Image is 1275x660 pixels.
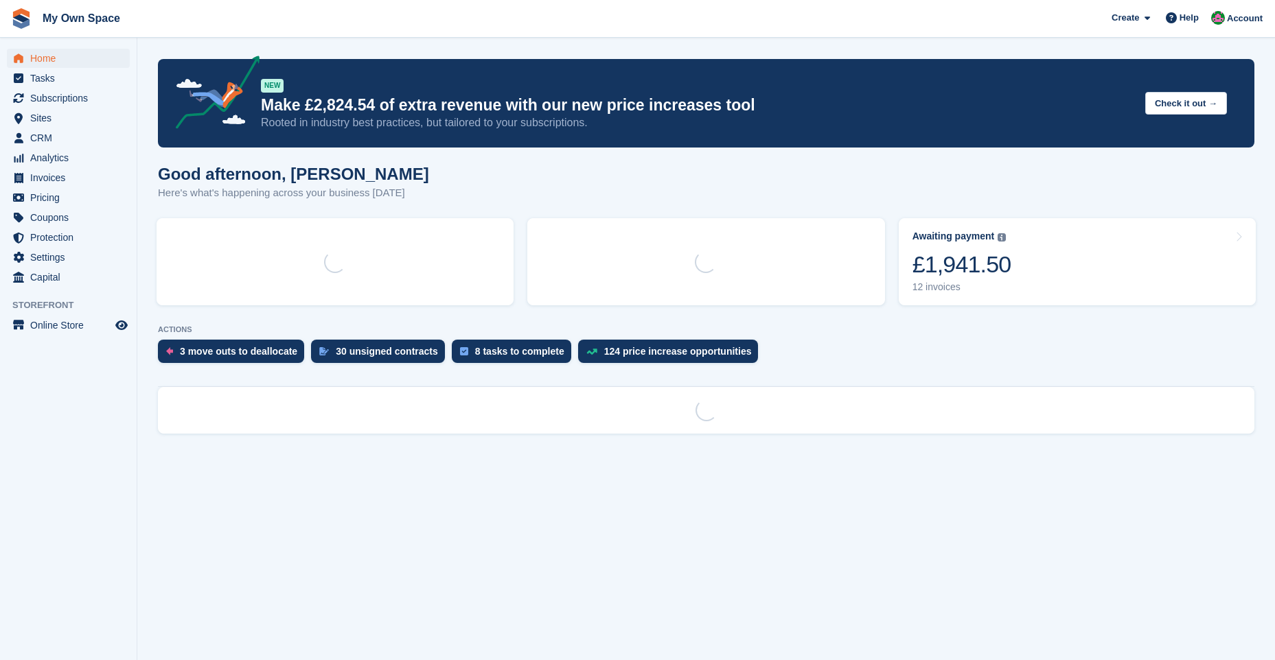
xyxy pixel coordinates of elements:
a: menu [7,168,130,187]
div: NEW [261,79,284,93]
a: 30 unsigned contracts [311,340,452,370]
a: 124 price increase opportunities [578,340,766,370]
img: icon-info-grey-7440780725fd019a000dd9b08b2336e03edf1995a4989e88bcd33f0948082b44.svg [998,233,1006,241]
h1: Good afternoon, [PERSON_NAME] [158,165,429,183]
a: menu [7,148,130,167]
span: Analytics [30,148,113,167]
a: My Own Space [37,7,126,30]
a: menu [7,128,130,148]
span: Home [30,49,113,68]
img: move_outs_to_deallocate_icon-f764333ba52eb49d3ac5e1228854f67142a1ed5810a6f6cc68b1a99e826820c5.svg [166,347,173,355]
span: Online Store [30,316,113,335]
span: Protection [30,228,113,247]
p: Here's what's happening across your business [DATE] [158,185,429,201]
a: menu [7,188,130,207]
p: ACTIONS [158,325,1254,334]
button: Check it out → [1145,92,1227,115]
a: menu [7,69,130,88]
a: Awaiting payment £1,941.50 12 invoices [899,218,1256,305]
span: Settings [30,248,113,267]
a: 8 tasks to complete [452,340,578,370]
a: menu [7,228,130,247]
img: contract_signature_icon-13c848040528278c33f63329250d36e43548de30e8caae1d1a13099fd9432cc5.svg [319,347,329,355]
span: Pricing [30,188,113,207]
div: £1,941.50 [912,250,1011,279]
div: 8 tasks to complete [475,346,564,357]
span: Capital [30,268,113,287]
p: Rooted in industry best practices, but tailored to your subscriptions. [261,115,1134,130]
div: Awaiting payment [912,231,995,242]
a: menu [7,208,130,227]
a: menu [7,49,130,68]
span: Storefront [12,298,137,312]
span: Subscriptions [30,89,113,108]
img: stora-icon-8386f47178a22dfd0bd8f6a31ec36ba5ce8667c1dd55bd0f319d3a0aa187defe.svg [11,8,32,29]
a: menu [7,108,130,128]
img: price-adjustments-announcement-icon-8257ccfd72463d97f412b2fc003d46551f7dbcb40ab6d574587a9cd5c0d94... [164,56,260,134]
img: Lucy Parry [1211,11,1225,25]
img: task-75834270c22a3079a89374b754ae025e5fb1db73e45f91037f5363f120a921f8.svg [460,347,468,355]
div: 124 price increase opportunities [604,346,752,357]
div: 12 invoices [912,281,1011,293]
span: Help [1180,11,1199,25]
a: 3 move outs to deallocate [158,340,311,370]
a: menu [7,268,130,287]
span: Coupons [30,208,113,227]
span: Invoices [30,168,113,187]
a: menu [7,248,130,267]
span: CRM [30,128,113,148]
div: 3 move outs to deallocate [180,346,297,357]
a: menu [7,89,130,108]
span: Create [1112,11,1139,25]
p: Make £2,824.54 of extra revenue with our new price increases tool [261,95,1134,115]
div: 30 unsigned contracts [336,346,438,357]
a: Preview store [113,317,130,333]
a: menu [7,316,130,335]
img: price_increase_opportunities-93ffe204e8149a01c8c9dc8f82e8f89637d9d84a8eef4429ea346261dce0b2c0.svg [586,349,597,355]
span: Account [1227,12,1263,25]
span: Sites [30,108,113,128]
span: Tasks [30,69,113,88]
